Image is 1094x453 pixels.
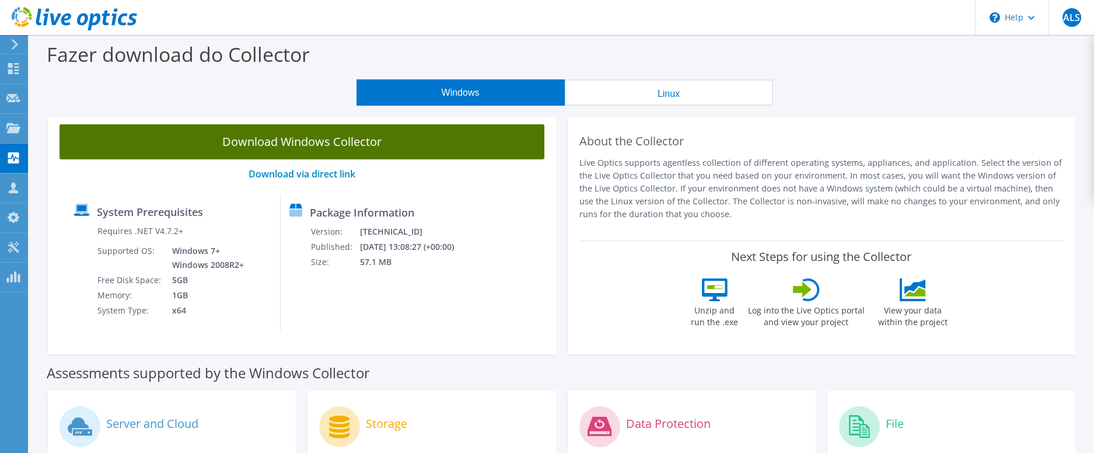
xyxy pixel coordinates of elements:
label: View your data within the project [871,301,955,328]
label: Fazer download do Collector [47,41,310,68]
td: 57.1 MB [359,255,469,270]
label: Next Steps for using the Collector [731,250,911,264]
a: Download via direct link [249,168,355,180]
td: Memory: [97,288,163,303]
td: Windows 7+ Windows 2008R2+ [163,243,246,273]
td: x64 [163,303,246,318]
td: Size: [310,255,359,270]
td: 5GB [163,273,246,288]
td: 1GB [163,288,246,303]
td: Published: [310,239,359,255]
label: Assessments supported by the Windows Collector [47,367,370,379]
label: Package Information [310,207,414,218]
h2: About the Collector [579,134,1064,148]
label: Unzip and run the .exe [688,301,742,328]
td: Free Disk Space: [97,273,163,288]
label: System Prerequisites [97,206,203,218]
p: Live Optics supports agentless collection of different operating systems, appliances, and applica... [579,156,1064,221]
td: [TECHNICAL_ID] [359,224,469,239]
button: Windows [356,79,565,106]
span: ALS [1062,8,1081,27]
label: Storage [366,418,407,430]
label: File [886,418,904,430]
a: Download Windows Collector [60,124,544,159]
svg: \n [990,12,1000,23]
td: Supported OS: [97,243,163,273]
label: Data Protection [626,418,711,430]
td: System Type: [97,303,163,318]
td: [DATE] 13:08:27 (+00:00) [359,239,469,255]
button: Linux [565,79,773,106]
label: Server and Cloud [106,418,198,430]
td: Version: [310,224,359,239]
label: Requires .NET V4.7.2+ [97,225,183,237]
label: Log into the Live Optics portal and view your project [747,301,865,328]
